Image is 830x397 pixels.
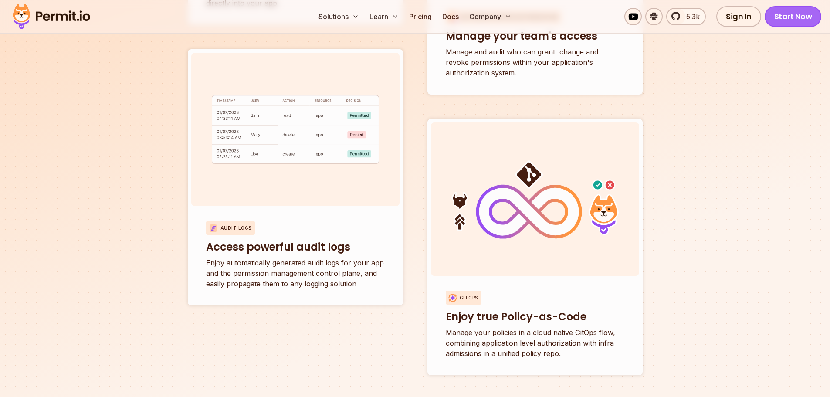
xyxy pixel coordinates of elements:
[716,6,761,27] a: Sign In
[439,8,462,25] a: Docs
[446,29,624,43] h3: Manage your team's access
[765,6,822,27] a: Start Now
[666,8,706,25] a: 5.3k
[366,8,402,25] button: Learn
[315,8,362,25] button: Solutions
[206,258,385,289] p: Enjoy automatically generated audit logs for your app and the permission management control plane...
[206,240,385,254] h3: Access powerful audit logs
[446,47,624,78] p: Manage and audit who can grant, change and revoke permissions within your application's authoriza...
[188,49,403,305] a: Audit LogsAccess powerful audit logsEnjoy automatically generated audit logs for your app and the...
[466,8,515,25] button: Company
[681,11,700,22] span: 5.3k
[220,225,251,231] p: Audit Logs
[9,2,94,31] img: Permit logo
[460,295,478,301] p: Gitops
[446,310,624,324] h3: Enjoy true Policy-as-Code
[406,8,435,25] a: Pricing
[427,119,643,375] a: GitopsEnjoy true Policy-as-CodeManage your policies in a cloud native GitOps flow, combining appl...
[446,327,624,359] p: Manage your policies in a cloud native GitOps flow, combining application level authorization wit...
